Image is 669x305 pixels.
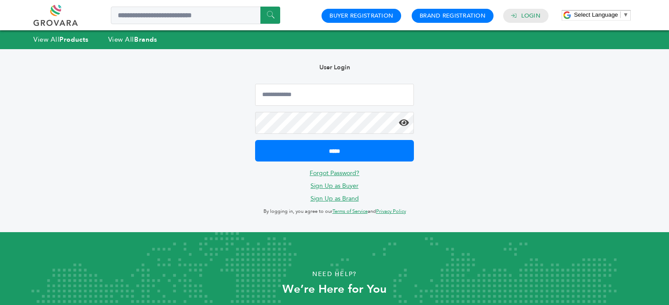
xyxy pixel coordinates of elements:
[521,12,541,20] a: Login
[376,208,406,215] a: Privacy Policy
[255,112,413,134] input: Password
[33,35,89,44] a: View AllProducts
[255,206,413,217] p: By logging in, you agree to our and
[311,182,358,190] a: Sign Up as Buyer
[282,281,387,297] strong: We’re Here for You
[574,11,629,18] a: Select Language​
[311,194,359,203] a: Sign Up as Brand
[108,35,157,44] a: View AllBrands
[574,11,618,18] span: Select Language
[33,268,636,281] p: Need Help?
[134,35,157,44] strong: Brands
[420,12,486,20] a: Brand Registration
[255,84,413,106] input: Email Address
[333,208,368,215] a: Terms of Service
[310,169,359,177] a: Forgot Password?
[329,12,393,20] a: Buyer Registration
[59,35,88,44] strong: Products
[623,11,629,18] span: ▼
[111,7,280,24] input: Search a product or brand...
[319,63,350,72] b: User Login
